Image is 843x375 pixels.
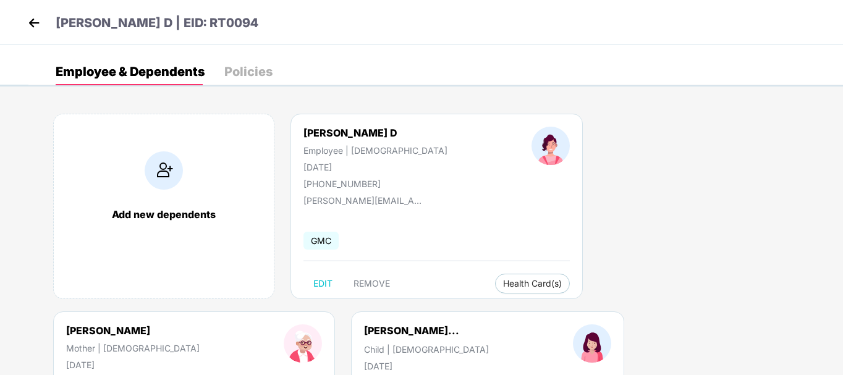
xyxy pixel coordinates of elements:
div: [PERSON_NAME] D [303,127,447,139]
div: [PERSON_NAME][EMAIL_ADDRESS][DOMAIN_NAME] [303,195,427,206]
img: back [25,14,43,32]
div: [PERSON_NAME]... [364,324,459,337]
button: REMOVE [344,274,400,293]
div: Child | [DEMOGRAPHIC_DATA] [364,344,489,355]
div: [DATE] [303,162,447,172]
span: GMC [303,232,339,250]
img: profileImage [573,324,611,363]
img: profileImage [284,324,322,363]
div: [DATE] [66,360,200,370]
div: Add new dependents [66,208,261,221]
div: Mother | [DEMOGRAPHIC_DATA] [66,343,200,353]
div: [PHONE_NUMBER] [303,179,447,189]
span: Health Card(s) [503,280,562,287]
span: EDIT [313,279,333,289]
img: profileImage [532,127,570,165]
button: EDIT [303,274,342,293]
div: [PERSON_NAME] [66,324,200,337]
div: Employee & Dependents [56,65,205,78]
button: Health Card(s) [495,274,570,293]
img: addIcon [145,151,183,190]
p: [PERSON_NAME] D | EID: RT0094 [56,14,258,33]
span: REMOVE [354,279,390,289]
div: Policies [224,65,273,78]
div: Employee | [DEMOGRAPHIC_DATA] [303,145,447,156]
div: [DATE] [364,361,489,371]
